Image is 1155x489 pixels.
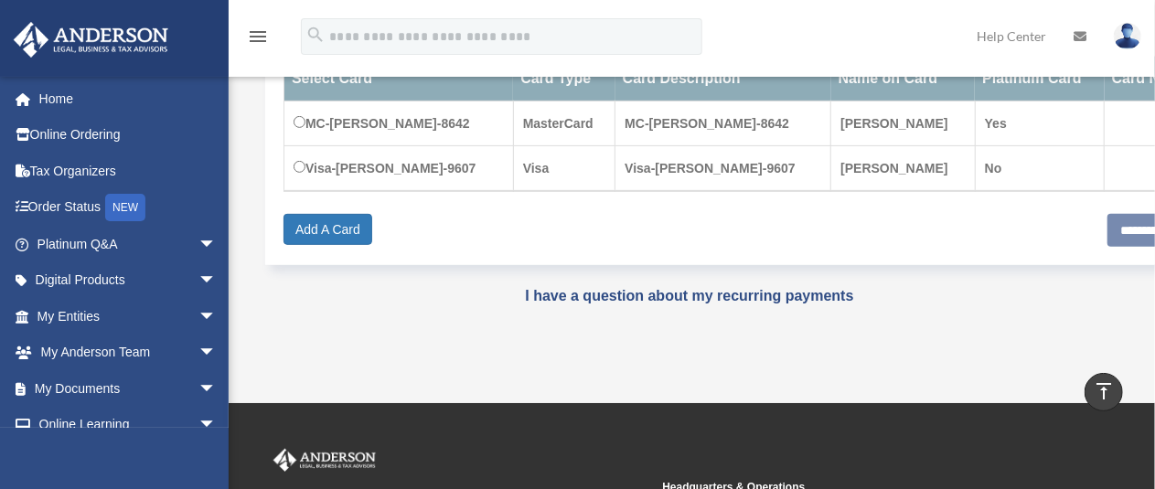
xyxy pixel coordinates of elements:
a: I have a question about my recurring payments [525,288,853,303]
i: menu [247,26,269,48]
a: Order StatusNEW [13,189,244,227]
a: vertical_align_top [1085,373,1123,411]
th: Platinum Card [975,57,1105,101]
td: Yes [975,101,1105,146]
span: arrow_drop_down [198,262,235,300]
a: Home [13,80,244,117]
img: Anderson Advisors Platinum Portal [270,449,380,473]
th: Card Type [513,57,615,101]
span: arrow_drop_down [198,226,235,263]
a: Add A Card [283,214,372,245]
div: NEW [105,194,145,221]
td: No [975,146,1105,192]
a: My Anderson Teamarrow_drop_down [13,335,244,371]
td: Visa-[PERSON_NAME]-9607 [615,146,831,192]
span: arrow_drop_down [198,298,235,335]
a: menu [247,32,269,48]
a: My Entitiesarrow_drop_down [13,298,244,335]
td: Visa [513,146,615,192]
a: Tax Organizers [13,153,244,189]
span: arrow_drop_down [198,407,235,444]
th: Card Description [615,57,831,101]
a: Platinum Q&Aarrow_drop_down [13,226,244,262]
img: User Pic [1114,23,1141,49]
a: Online Ordering [13,117,244,154]
td: [PERSON_NAME] [831,146,976,192]
a: Digital Productsarrow_drop_down [13,262,244,299]
th: Name on Card [831,57,976,101]
td: Visa-[PERSON_NAME]-9607 [284,146,514,192]
i: search [305,25,326,45]
td: MC-[PERSON_NAME]-8642 [284,101,514,146]
td: MasterCard [513,101,615,146]
span: arrow_drop_down [198,335,235,372]
img: Anderson Advisors Platinum Portal [8,22,174,58]
td: MC-[PERSON_NAME]-8642 [615,101,831,146]
a: Online Learningarrow_drop_down [13,407,244,443]
th: Select Card [284,57,514,101]
td: [PERSON_NAME] [831,101,976,146]
a: My Documentsarrow_drop_down [13,370,244,407]
i: vertical_align_top [1093,380,1115,402]
span: arrow_drop_down [198,370,235,408]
